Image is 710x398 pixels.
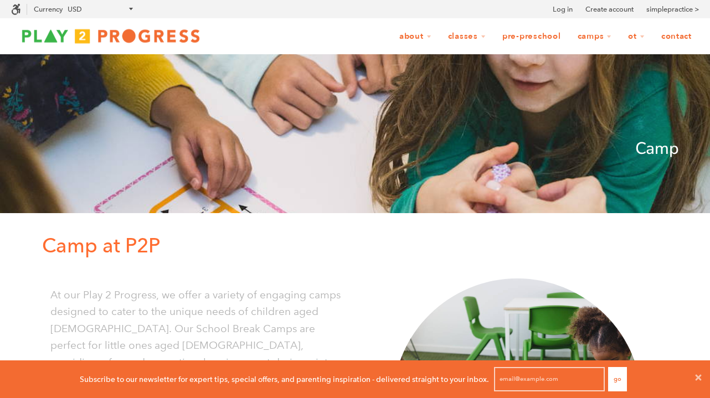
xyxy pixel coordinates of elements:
[495,26,568,47] a: Pre-Preschool
[441,26,493,47] a: Classes
[654,26,699,47] a: Contact
[570,26,619,47] a: Camps
[494,367,605,391] input: email@example.com
[608,367,627,391] button: Go
[11,25,210,47] img: Play2Progress logo
[34,5,63,13] label: Currency
[392,26,439,47] a: About
[585,4,634,15] a: Create account
[31,136,679,162] p: Camp
[646,4,699,15] a: simplepractice >
[553,4,573,15] a: Log in
[42,230,679,262] p: Camp at P2P
[80,373,489,385] p: Subscribe to our newsletter for expert tips, special offers, and parenting inspiration - delivere...
[621,26,652,47] a: OT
